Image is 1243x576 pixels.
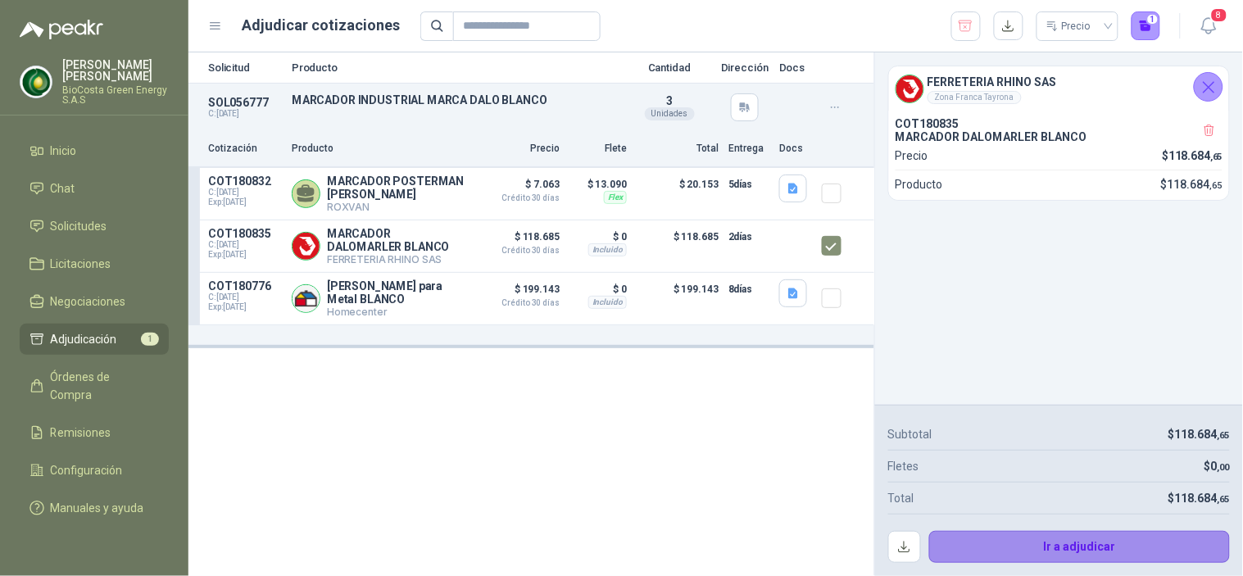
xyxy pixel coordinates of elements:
[20,20,103,39] img: Logo peakr
[478,194,560,202] span: Crédito 30 días
[20,66,52,98] img: Company Logo
[293,233,320,260] img: Company Logo
[1161,175,1223,193] p: $
[1210,152,1223,162] span: ,65
[478,247,560,255] span: Crédito 30 días
[1218,462,1230,473] span: ,00
[896,175,943,193] p: Producto
[1175,428,1230,441] span: 118.684
[928,73,1057,91] h4: FERRETERIA RHINO SAS
[293,285,320,312] img: Company Logo
[208,240,282,250] span: C: [DATE]
[51,461,123,479] span: Configuración
[478,299,560,307] span: Crédito 30 días
[327,175,468,201] p: MARCADOR POSTERMAN [PERSON_NAME]
[896,130,1223,143] p: MARCADOR DALOMARLER BLANCO
[588,243,627,256] div: Incluido
[208,279,282,293] p: COT180776
[1194,72,1223,102] button: Cerrar
[637,227,719,265] p: $ 118.685
[728,227,769,247] p: 2 días
[208,188,282,197] span: C: [DATE]
[51,142,77,160] span: Inicio
[327,227,468,253] p: MARCADOR DALOMARLER BLANCO
[208,141,282,156] p: Cotización
[208,302,282,312] span: Exp: [DATE]
[51,368,153,404] span: Órdenes de Compra
[208,175,282,188] p: COT180832
[1168,149,1223,162] span: 118.684
[327,306,468,318] p: Homecenter
[20,248,169,279] a: Licitaciones
[588,296,627,309] div: Incluido
[51,255,111,273] span: Licitaciones
[1210,180,1223,191] span: ,65
[51,293,126,311] span: Negociaciones
[208,62,282,73] p: Solicitud
[728,279,769,299] p: 8 días
[1132,11,1161,41] button: 1
[1194,11,1223,41] button: 8
[20,324,169,355] a: Adjudicación1
[569,141,627,156] p: Flete
[20,211,169,242] a: Solicitudes
[1163,147,1223,165] p: $
[208,293,282,302] span: C: [DATE]
[569,279,627,299] p: $ 0
[569,175,627,194] p: $ 13.090
[569,227,627,247] p: $ 0
[637,141,719,156] p: Total
[888,457,919,475] p: Fletes
[666,94,673,107] span: 3
[1168,178,1223,191] span: 118.684
[888,489,914,507] p: Total
[889,66,1229,111] div: Company LogoFERRETERIA RHINO SASZona Franca Tayrona
[51,424,111,442] span: Remisiones
[62,59,169,82] p: [PERSON_NAME] [PERSON_NAME]
[478,227,560,255] p: $ 118.685
[51,330,117,348] span: Adjudicación
[896,147,928,165] p: Precio
[1218,494,1230,505] span: ,65
[1211,460,1230,473] span: 0
[779,141,812,156] p: Docs
[51,499,144,517] span: Manuales y ayuda
[728,141,769,156] p: Entrega
[20,455,169,486] a: Configuración
[637,175,719,213] p: $ 20.153
[628,62,710,73] p: Cantidad
[928,91,1022,104] div: Zona Franca Tayrona
[208,250,282,260] span: Exp: [DATE]
[51,217,107,235] span: Solicitudes
[637,279,719,318] p: $ 199.143
[20,286,169,317] a: Negociaciones
[208,109,282,119] p: C: [DATE]
[208,96,282,109] p: SOL056777
[604,191,627,204] div: Flex
[20,361,169,410] a: Órdenes de Compra
[1204,457,1230,475] p: $
[478,141,560,156] p: Precio
[1218,430,1230,441] span: ,65
[51,179,75,197] span: Chat
[20,135,169,166] a: Inicio
[141,333,159,346] span: 1
[327,279,468,306] p: [PERSON_NAME] para Metal BLANCO
[1175,492,1230,505] span: 118.684
[62,85,169,105] p: BioCosta Green Energy S.A.S
[20,492,169,524] a: Manuales y ayuda
[1168,425,1230,443] p: $
[327,201,468,213] p: ROXVAN
[896,75,923,102] img: Company Logo
[929,531,1231,564] button: Ir a adjudicar
[243,14,401,37] h1: Adjudicar cotizaciones
[20,417,169,448] a: Remisiones
[728,175,769,194] p: 5 días
[1046,14,1094,39] div: Precio
[20,173,169,204] a: Chat
[720,62,769,73] p: Dirección
[1168,489,1230,507] p: $
[208,227,282,240] p: COT180835
[292,93,619,107] p: MARCADOR INDUSTRIAL MARCA DALO BLANCO
[896,117,1223,130] p: COT180835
